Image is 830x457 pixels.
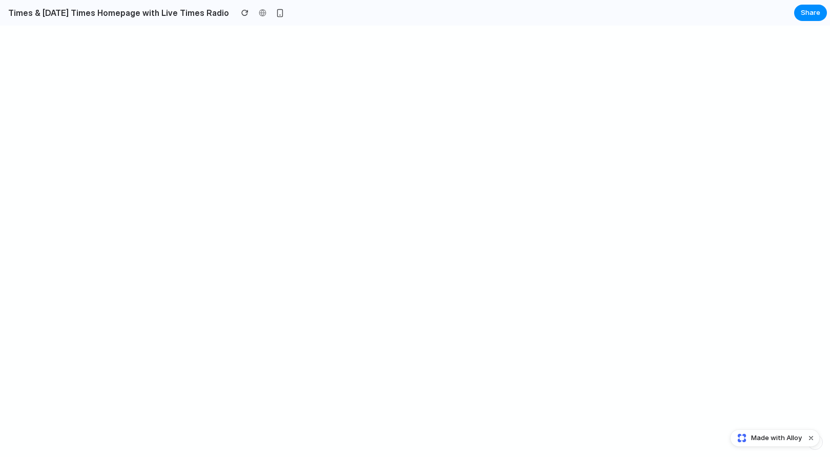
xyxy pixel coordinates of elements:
[794,5,827,21] button: Share
[751,433,802,443] span: Made with Alloy
[4,7,229,19] h2: Times & [DATE] Times Homepage with Live Times Radio
[801,8,820,18] span: Share
[805,432,817,444] button: Dismiss watermark
[731,433,803,443] a: Made with Alloy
